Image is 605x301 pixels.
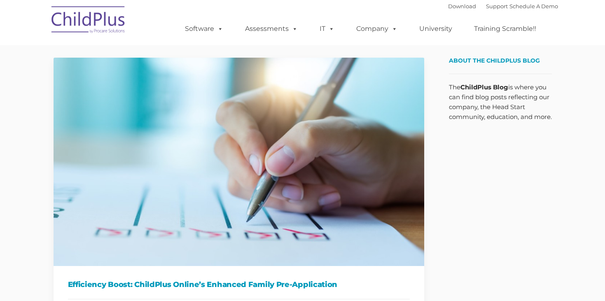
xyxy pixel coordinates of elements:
[486,3,508,9] a: Support
[47,0,130,42] img: ChildPlus by Procare Solutions
[449,82,552,122] p: The is where you can find blog posts reflecting our company, the Head Start community, education,...
[466,21,544,37] a: Training Scramble!!
[509,3,558,9] a: Schedule A Demo
[448,3,558,9] font: |
[311,21,343,37] a: IT
[177,21,231,37] a: Software
[54,58,424,266] img: Efficiency Boost: ChildPlus Online's Enhanced Family Pre-Application Process - Streamlining Appli...
[348,21,406,37] a: Company
[411,21,460,37] a: University
[448,3,476,9] a: Download
[68,278,410,291] h1: Efficiency Boost: ChildPlus Online’s Enhanced Family Pre-Application
[460,83,508,91] strong: ChildPlus Blog
[449,57,540,64] span: About the ChildPlus Blog
[237,21,306,37] a: Assessments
